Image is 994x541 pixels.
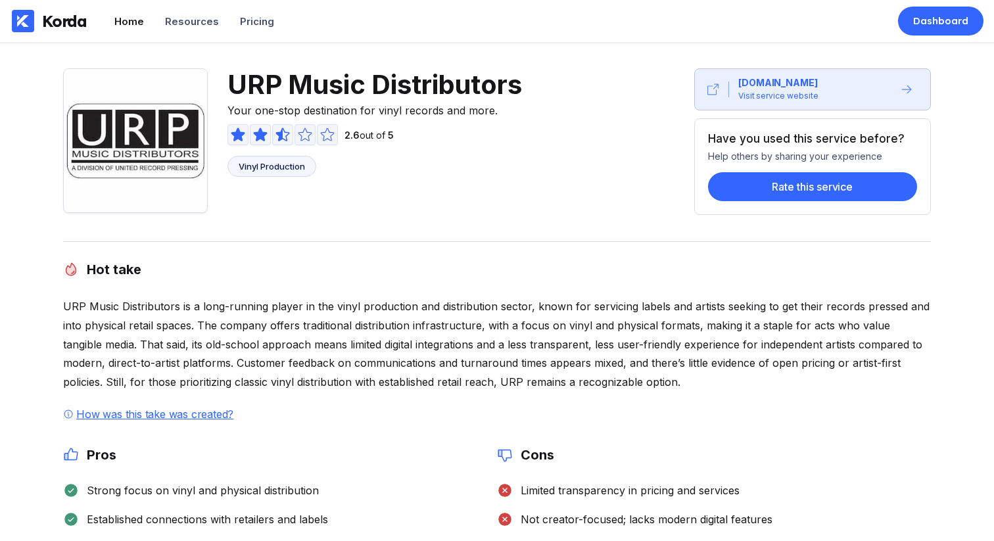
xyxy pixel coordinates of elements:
[79,513,328,526] div: Established connections with retailers and labels
[239,161,305,172] div: Vinyl Production
[74,408,236,421] div: How was this take was created?
[79,262,141,277] h2: Hot take
[227,101,522,118] span: Your one-stop destination for vinyl records and more.
[227,156,316,177] a: Vinyl Production
[772,180,853,193] div: Rate this service
[898,7,983,35] a: Dashboard
[738,76,818,89] div: [DOMAIN_NAME]
[513,484,740,497] div: Limited transparency in pricing and services
[708,145,917,162] div: Help others by sharing your experience
[513,513,772,526] div: Not creator-focused; lacks modern digital features
[344,129,360,141] span: 2.6
[513,447,554,463] h2: Cons
[694,68,931,110] button: [DOMAIN_NAME]Visit service website
[79,447,116,463] h2: Pros
[227,68,522,101] span: URP Music Distributors
[165,15,219,28] div: Resources
[114,15,144,28] div: Home
[240,15,274,28] div: Pricing
[708,172,917,201] button: Rate this service
[42,11,87,31] div: Korda
[79,484,319,497] div: Strong focus on vinyl and physical distribution
[913,14,968,28] div: Dashboard
[63,68,208,213] img: URP Music Distributors
[339,129,394,141] div: out of
[738,89,818,103] div: Visit service website
[708,132,910,145] div: Have you used this service before?
[63,297,931,392] div: URP Music Distributors is a long-running player in the vinyl production and distribution sector, ...
[388,129,394,141] span: 5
